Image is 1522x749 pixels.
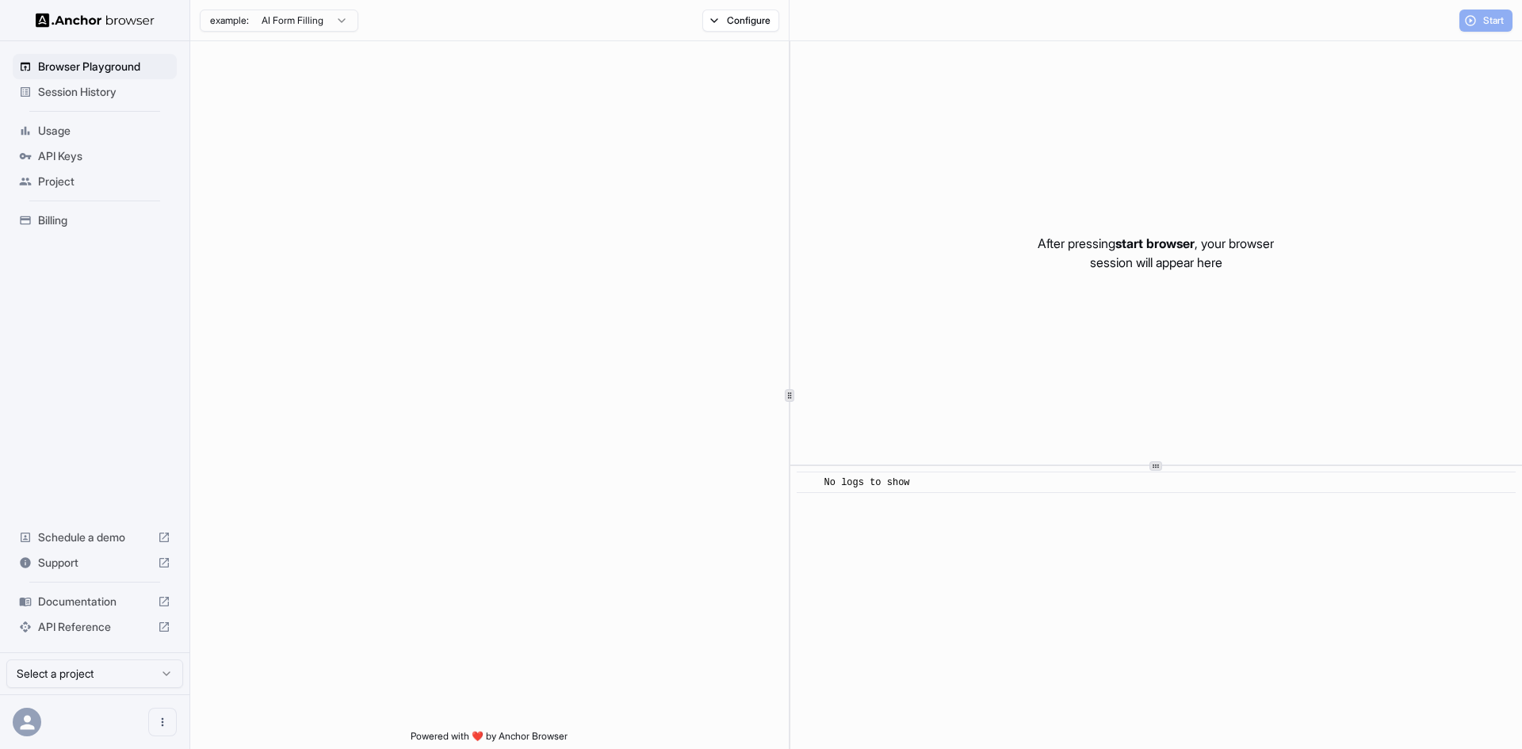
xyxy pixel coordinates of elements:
[38,529,151,545] span: Schedule a demo
[148,708,177,736] button: Open menu
[702,10,779,32] button: Configure
[36,13,155,28] img: Anchor Logo
[13,118,177,143] div: Usage
[13,550,177,575] div: Support
[38,84,170,100] span: Session History
[38,594,151,610] span: Documentation
[13,589,177,614] div: Documentation
[13,525,177,550] div: Schedule a demo
[210,14,249,27] span: example:
[411,730,568,749] span: Powered with ❤️ by Anchor Browser
[38,212,170,228] span: Billing
[38,59,170,75] span: Browser Playground
[13,54,177,79] div: Browser Playground
[13,169,177,194] div: Project
[13,614,177,640] div: API Reference
[38,123,170,139] span: Usage
[38,148,170,164] span: API Keys
[1038,234,1274,272] p: After pressing , your browser session will appear here
[805,475,813,491] span: ​
[13,79,177,105] div: Session History
[38,619,151,635] span: API Reference
[13,208,177,233] div: Billing
[1115,235,1195,251] span: start browser
[38,174,170,189] span: Project
[38,555,151,571] span: Support
[13,143,177,169] div: API Keys
[824,477,910,488] span: No logs to show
